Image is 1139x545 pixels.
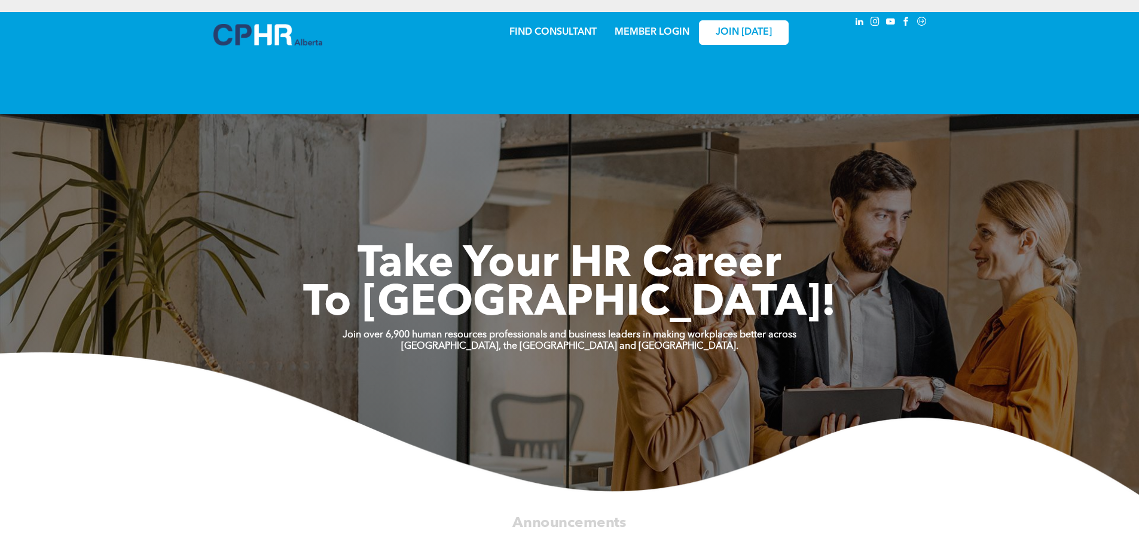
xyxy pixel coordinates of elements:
a: JOIN [DATE] [699,20,789,45]
span: To [GEOGRAPHIC_DATA]! [303,282,836,325]
span: JOIN [DATE] [716,27,772,38]
a: facebook [900,15,913,31]
strong: [GEOGRAPHIC_DATA], the [GEOGRAPHIC_DATA] and [GEOGRAPHIC_DATA]. [401,342,738,351]
a: FIND CONSULTANT [509,28,597,37]
span: Take Your HR Career [358,243,781,287]
a: youtube [884,15,897,31]
a: Social network [915,15,929,31]
strong: Join over 6,900 human resources professionals and business leaders in making workplaces better ac... [343,330,796,340]
a: linkedin [853,15,866,31]
span: Announcements [512,516,626,530]
img: A blue and white logo for cp alberta [213,24,322,45]
a: MEMBER LOGIN [615,28,689,37]
a: instagram [869,15,882,31]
